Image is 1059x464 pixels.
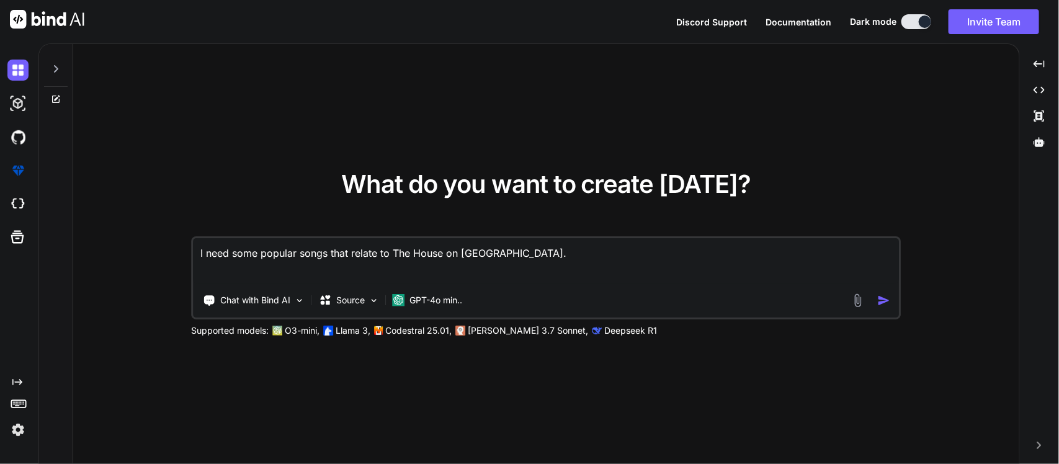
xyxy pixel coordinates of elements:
img: darkChat [7,60,29,81]
p: Deepseek R1 [605,324,658,337]
img: Llama2 [324,326,334,336]
img: Pick Models [369,295,380,306]
span: What do you want to create [DATE]? [341,169,751,199]
img: settings [7,419,29,440]
span: Dark mode [850,16,896,28]
img: attachment [851,293,865,308]
p: GPT-4o min.. [410,294,463,306]
p: [PERSON_NAME] 3.7 Sonnet, [468,324,589,337]
p: Chat with Bind AI [221,294,291,306]
textarea: I need some popular songs that relate to The House on [GEOGRAPHIC_DATA]. [194,238,899,284]
img: GPT-4o mini [393,294,405,306]
button: Invite Team [949,9,1039,34]
img: githubDark [7,127,29,148]
img: premium [7,160,29,181]
span: Discord Support [676,17,747,27]
button: Documentation [766,16,831,29]
p: O3-mini, [285,324,320,337]
p: Codestral 25.01, [386,324,452,337]
span: Documentation [766,17,831,27]
img: cloudideIcon [7,194,29,215]
p: Supported models: [192,324,269,337]
p: Source [337,294,365,306]
img: claude [592,326,602,336]
img: icon [877,294,890,307]
img: Pick Tools [295,295,305,306]
img: darkAi-studio [7,93,29,114]
img: claude [456,326,466,336]
p: Llama 3, [336,324,371,337]
button: Discord Support [676,16,747,29]
img: Mistral-AI [375,326,383,335]
img: Bind AI [10,10,84,29]
img: GPT-4 [273,326,283,336]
